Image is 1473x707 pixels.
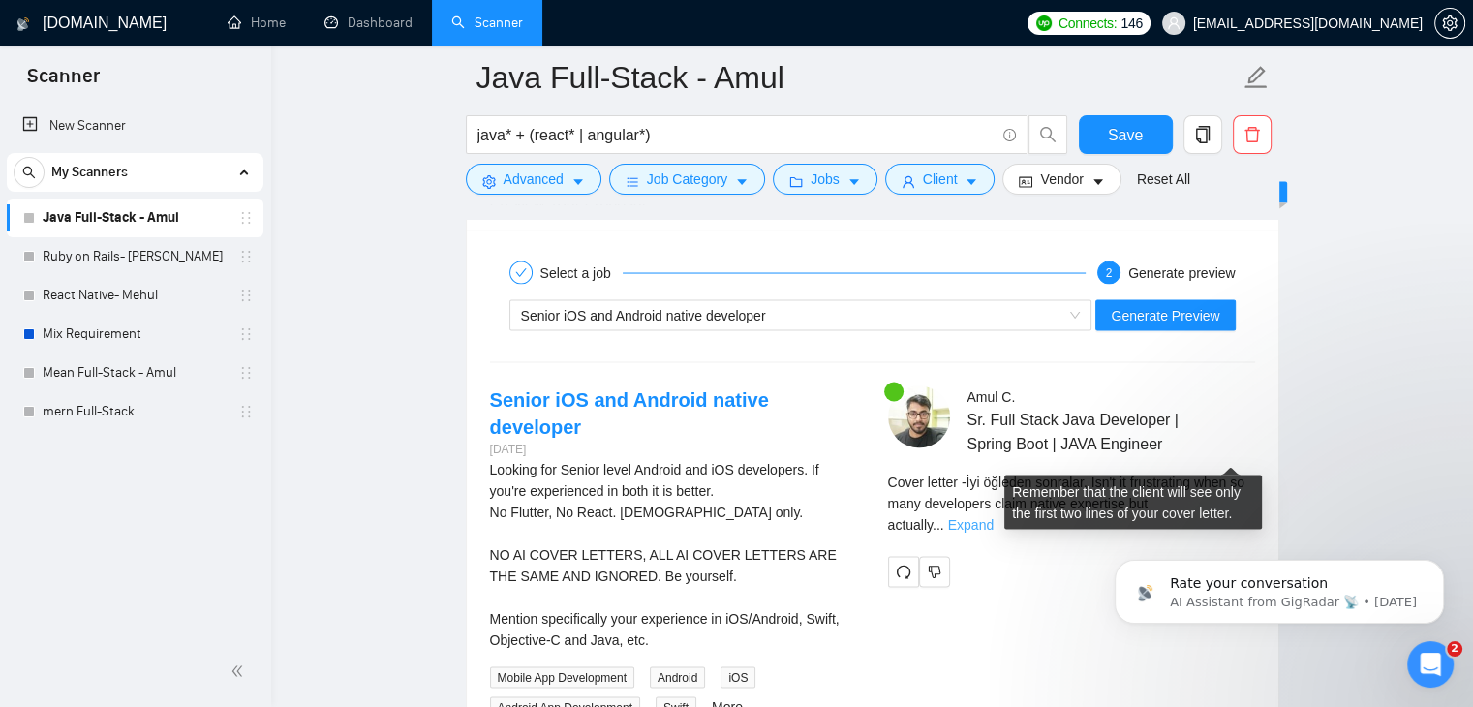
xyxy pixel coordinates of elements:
[238,365,254,381] span: holder
[789,174,803,189] span: folder
[967,388,1015,404] span: Amul C .
[466,164,601,195] button: settingAdvancedcaret-down
[1184,126,1221,143] span: copy
[1251,184,1278,200] span: New
[888,556,919,587] button: redo
[885,164,996,195] button: userClientcaret-down
[1004,475,1262,529] div: Remember that the client will see only the first two lines of your cover letter.
[490,458,857,650] div: Looking for Senior level Android and iOS developers. If you're experienced in both it is better. ...
[43,353,227,392] a: Mean Full-Stack - Amul
[888,471,1255,535] div: Remember that the client will see only the first two lines of your cover letter.
[948,516,994,532] a: Expand
[1059,13,1117,34] span: Connects:
[650,666,705,688] span: Android
[490,440,857,458] div: [DATE]
[1108,123,1143,147] span: Save
[933,516,944,532] span: ...
[482,174,496,189] span: setting
[43,315,227,353] a: Mix Requirement
[515,266,527,278] span: check
[626,174,639,189] span: bars
[228,15,286,31] a: homeHome
[1447,641,1462,657] span: 2
[238,249,254,264] span: holder
[238,210,254,226] span: holder
[1243,65,1269,90] span: edit
[902,174,915,189] span: user
[1120,13,1142,34] span: 146
[888,385,950,447] img: c1l2_TBxlHejGKdnDaTq9S-6n0QV31dqpEux1HMRGu3JNlR_JlmQfofGGh-KWgzGYj
[1435,15,1464,31] span: setting
[1003,129,1016,141] span: info-circle
[1029,126,1066,143] span: search
[15,166,44,179] span: search
[1167,16,1181,30] span: user
[230,661,250,681] span: double-left
[490,388,769,437] a: Senior iOS and Android native developer
[12,62,115,103] span: Scanner
[324,15,413,31] a: dashboardDashboard
[22,107,248,145] a: New Scanner
[923,169,958,190] span: Client
[1079,115,1173,154] button: Save
[7,107,263,145] li: New Scanner
[7,153,263,431] li: My Scanners
[451,15,523,31] a: searchScanner
[477,123,995,147] input: Search Freelance Jobs...
[1036,15,1052,31] img: upwork-logo.png
[521,307,766,323] span: Senior iOS and Android native developer
[773,164,877,195] button: folderJobscaret-down
[1086,519,1473,655] iframe: Intercom notifications message
[1128,261,1236,284] div: Generate preview
[14,157,45,188] button: search
[490,666,634,688] span: Mobile App Development
[1106,265,1113,279] span: 2
[504,169,564,190] span: Advanced
[1091,174,1105,189] span: caret-down
[540,261,623,284] div: Select a job
[571,174,585,189] span: caret-down
[889,564,918,579] span: redo
[928,564,941,579] span: dislike
[1111,304,1219,325] span: Generate Preview
[1137,169,1190,190] a: Reset All
[965,174,978,189] span: caret-down
[967,407,1197,455] span: Sr. Full Stack Java Developer | Spring Boot | JAVA Engineer
[1040,169,1083,190] span: Vendor
[1233,115,1272,154] button: delete
[43,276,227,315] a: React Native- Mehul
[43,392,227,431] a: mern Full-Stack
[238,404,254,419] span: holder
[1095,299,1235,330] button: Generate Preview
[1019,174,1032,189] span: idcard
[43,237,227,276] a: Ruby on Rails- [PERSON_NAME]
[647,169,727,190] span: Job Category
[735,174,749,189] span: caret-down
[1002,164,1120,195] button: idcardVendorcaret-down
[1234,126,1271,143] span: delete
[1183,115,1222,154] button: copy
[609,164,765,195] button: barsJob Categorycaret-down
[721,666,755,688] span: iOS
[1028,115,1067,154] button: search
[1407,641,1454,688] iframe: Intercom live chat
[1434,15,1465,31] a: setting
[43,199,227,237] a: Java Full-Stack - Amul
[888,474,1244,532] span: Cover letter - İyi öğleden sonralar, Isn't it frustrating when so many developers claim native ex...
[919,556,950,587] button: dislike
[476,53,1240,102] input: Scanner name...
[238,288,254,303] span: holder
[847,174,861,189] span: caret-down
[811,169,840,190] span: Jobs
[1434,8,1465,39] button: setting
[238,326,254,342] span: holder
[51,153,128,192] span: My Scanners
[16,9,30,40] img: logo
